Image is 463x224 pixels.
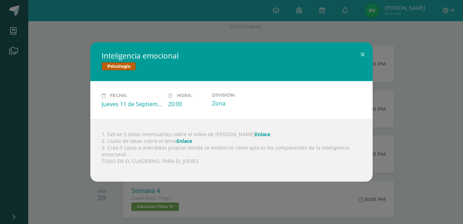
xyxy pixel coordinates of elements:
[90,119,373,182] div: 1. Extrae 5 datos interesantes sobre el video de [PERSON_NAME] 2. Lluvia de ideas sobre el tema 3...
[110,93,127,98] span: Fecha:
[176,138,192,144] a: Enlace
[102,51,361,61] h2: Inteligencia emocional
[102,62,136,71] span: Psicología
[212,99,273,107] div: Zona
[168,100,206,108] div: 20:00
[255,131,270,138] a: Enlace
[212,92,273,98] label: División:
[353,42,373,66] button: Close (Esc)
[177,93,192,98] span: Hora:
[102,100,162,108] div: Jueves 11 de Septiembre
